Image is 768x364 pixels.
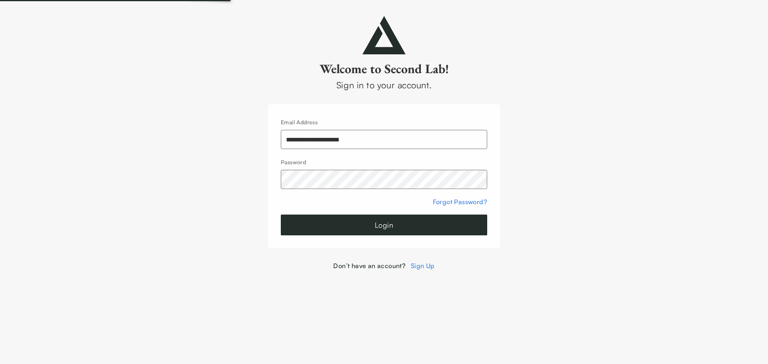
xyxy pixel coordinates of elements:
[362,16,406,54] img: secondlab-logo
[268,61,500,77] h2: Welcome to Second Lab!
[268,78,500,91] div: Sign in to your account.
[281,159,306,165] label: Password
[433,198,487,206] a: Forgot Password?
[281,119,318,125] label: Email Address
[268,261,500,271] div: Don’t have an account?
[281,215,487,235] button: Login
[411,262,435,270] a: Sign Up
